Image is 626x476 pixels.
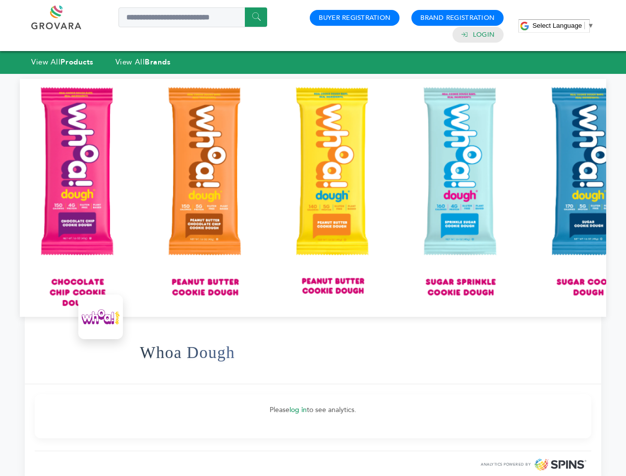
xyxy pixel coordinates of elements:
[532,22,594,29] a: Select Language​
[420,13,495,22] a: Brand Registration
[81,297,120,337] img: Whoa Dough Logo
[289,405,307,415] a: log in
[584,22,585,29] span: ​
[473,30,495,39] a: Login
[115,57,171,67] a: View AllBrands
[587,22,594,29] span: ▼
[31,57,94,67] a: View AllProducts
[118,7,267,27] input: Search a product or brand...
[481,462,531,468] span: ANALYTICS POWERED BY
[145,57,171,67] strong: Brands
[60,57,93,67] strong: Products
[319,13,391,22] a: Buyer Registration
[140,328,235,377] h1: Whoa Dough
[535,459,586,471] img: SPINS
[45,404,581,416] p: Please to see analytics.
[532,22,582,29] span: Select Language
